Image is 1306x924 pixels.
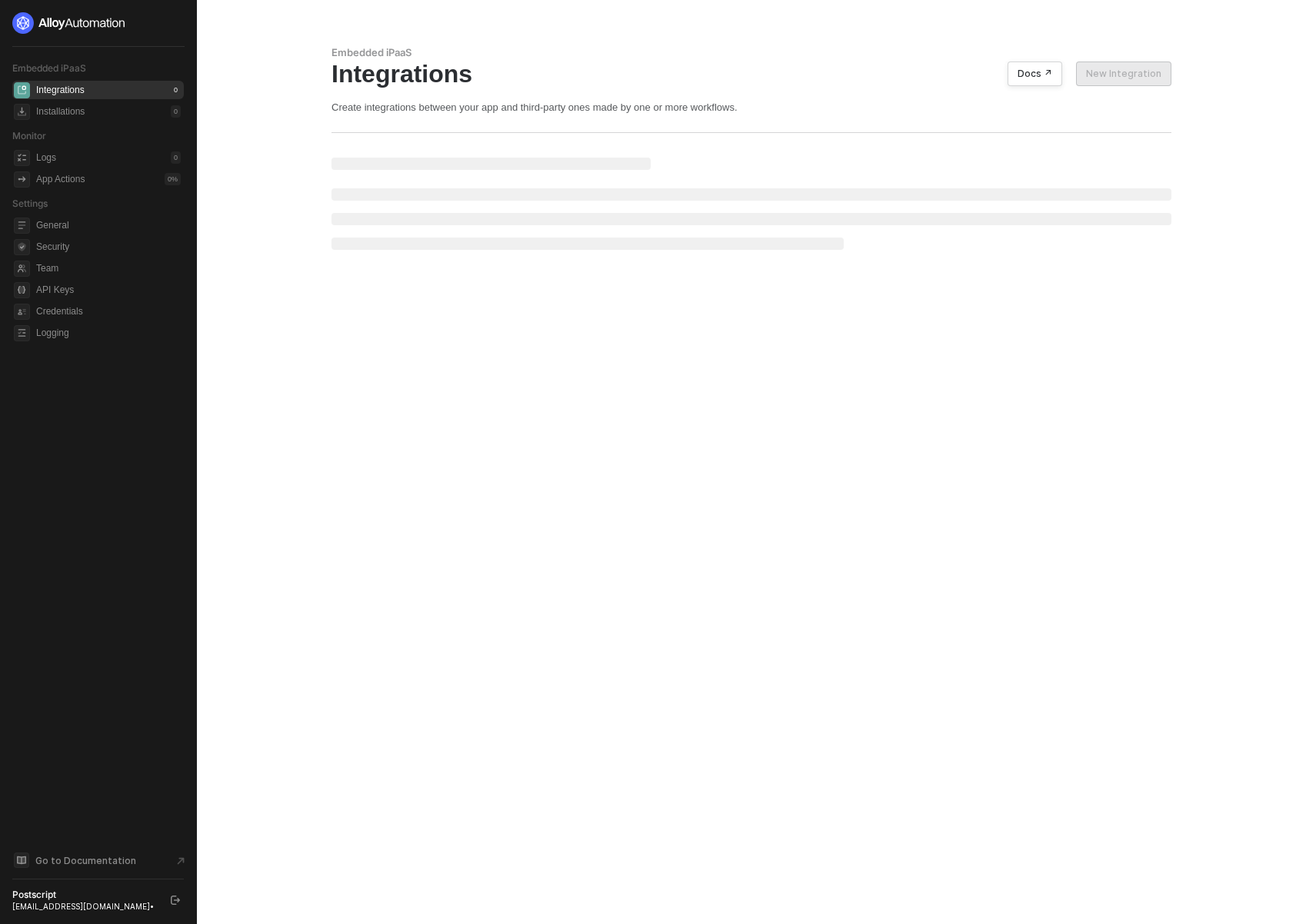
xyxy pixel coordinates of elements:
span: logging [14,325,30,341]
div: Integrations [331,59,1171,88]
div: [EMAIL_ADDRESS][DOMAIN_NAME] • [12,901,157,912]
span: API Keys [36,281,181,299]
div: Postscript [12,889,157,901]
span: integrations [14,82,30,98]
span: Settings [12,198,48,209]
span: Team [36,259,181,278]
span: Credentials [36,302,181,321]
span: team [14,261,30,277]
div: Integrations [36,84,85,97]
span: document-arrow [173,853,188,869]
span: Go to Documentation [35,854,136,867]
div: 0 [171,105,181,118]
span: Embedded iPaaS [12,62,86,74]
span: installations [14,104,30,120]
div: 0 [171,84,181,96]
span: Logging [36,324,181,342]
div: 0 [171,151,181,164]
span: Security [36,238,181,256]
div: Installations [36,105,85,118]
div: Embedded iPaaS [331,46,1171,59]
span: documentation [14,853,29,868]
div: Logs [36,151,56,165]
div: App Actions [36,173,85,186]
span: credentials [14,304,30,320]
span: security [14,239,30,255]
span: icon-logs [14,150,30,166]
div: 0 % [165,173,181,185]
button: Docs ↗ [1008,61,1062,86]
a: Knowledge Base [12,851,185,869]
button: New Integration [1076,61,1171,86]
span: logout [171,896,180,905]
a: logo [12,12,184,34]
span: general [14,218,30,234]
span: icon-app-actions [14,171,30,188]
div: Create integrations between your app and third-party ones made by one or more workflows. [331,101,1171,114]
div: Docs ↗ [1018,68,1052,80]
span: api-key [14,282,30,298]
img: logo [12,12,126,34]
span: General [36,216,181,234]
span: Monitor [12,130,46,141]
